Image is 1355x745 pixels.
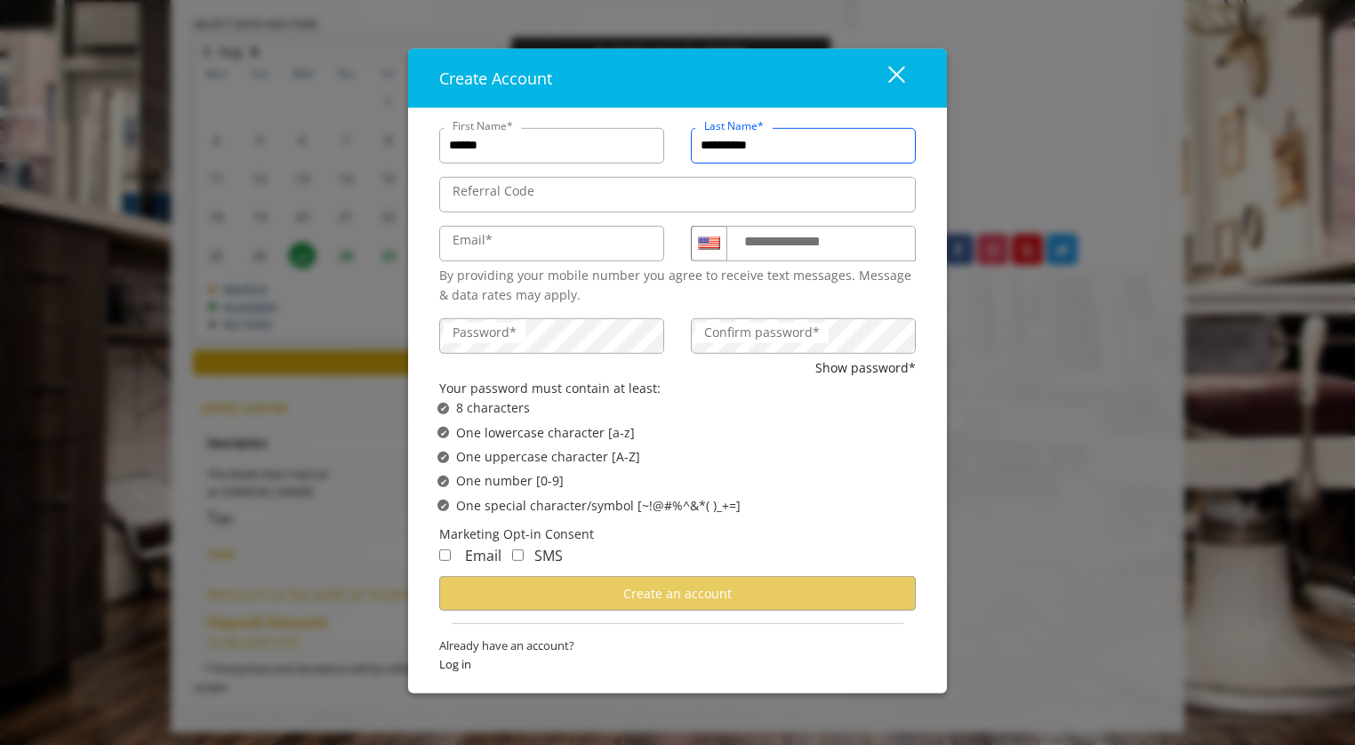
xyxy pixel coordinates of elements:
input: Email [439,225,664,260]
button: Show password* [815,358,916,378]
input: FirstName [439,127,664,163]
button: close dialog [855,60,916,96]
span: ✔ [440,426,447,440]
span: One special character/symbol [~!@#%^&*( )_+=] [456,496,741,516]
input: Receive Marketing Email [439,549,451,560]
input: Password [439,318,664,354]
span: ✔ [440,499,447,513]
span: ✔ [440,450,447,464]
input: Receive Marketing SMS [512,549,524,560]
label: Password* [444,323,525,342]
span: One lowercase character [a-z] [456,422,635,442]
label: Confirm password* [695,323,829,342]
span: ✔ [440,401,447,415]
span: One uppercase character [A-Z] [456,447,640,467]
div: close dialog [868,65,903,92]
input: ConfirmPassword [691,318,916,354]
span: Log in [439,655,916,674]
span: One number [0-9] [456,471,564,491]
input: ReferralCode [439,176,916,212]
div: Country [691,225,726,260]
button: Create an account [439,576,916,611]
div: Marketing Opt-in Consent [439,525,916,544]
span: SMS [534,545,563,565]
label: Email* [444,229,501,249]
input: Lastname [691,127,916,163]
label: First Name* [444,116,522,133]
span: Email [465,545,501,565]
div: Your password must contain at least: [439,379,916,398]
span: Create Account [439,67,552,88]
span: 8 characters [456,398,530,418]
span: Already have an account? [439,637,916,655]
span: ✔ [440,474,447,488]
div: By providing your mobile number you agree to receive text messages. Message & data rates may apply. [439,265,916,305]
label: Referral Code [444,180,543,200]
label: Last Name* [695,116,773,133]
span: Create an account [623,584,732,601]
